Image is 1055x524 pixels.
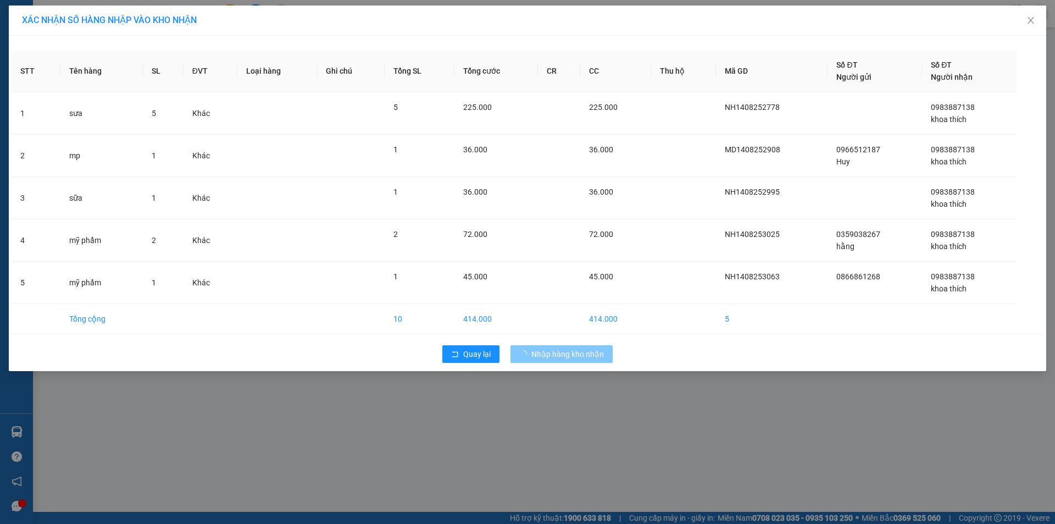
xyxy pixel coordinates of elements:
[60,177,143,219] td: sữa
[651,50,716,92] th: Thu hộ
[836,60,857,69] span: Số ĐT
[12,92,60,135] td: 1
[510,345,613,363] button: Nhập hàng kho nhận
[317,50,385,92] th: Ghi chú
[385,304,454,334] td: 10
[836,230,880,239] span: 0359038267
[393,230,398,239] span: 2
[580,50,651,92] th: CC
[12,262,60,304] td: 5
[463,187,487,196] span: 36.000
[531,348,604,360] span: Nhập hàng kho nhận
[152,151,156,160] span: 1
[152,236,156,245] span: 2
[725,272,780,281] span: NH1408253063
[385,50,454,92] th: Tổng SL
[836,73,871,81] span: Người gửi
[1015,5,1046,36] button: Close
[931,115,967,124] span: khoa thích
[184,219,237,262] td: Khác
[60,304,143,334] td: Tổng cộng
[393,272,398,281] span: 1
[184,262,237,304] td: Khác
[836,272,880,281] span: 0866861268
[931,157,967,166] span: khoa thích
[60,50,143,92] th: Tên hàng
[463,348,491,360] span: Quay lại
[836,157,850,166] span: Huy
[237,50,318,92] th: Loại hàng
[1026,16,1035,25] span: close
[393,145,398,154] span: 1
[454,50,538,92] th: Tổng cước
[589,272,613,281] span: 45.000
[60,219,143,262] td: mỹ phẩm
[184,177,237,219] td: Khác
[454,304,538,334] td: 414.000
[184,50,237,92] th: ĐVT
[451,350,459,359] span: rollback
[931,60,952,69] span: Số ĐT
[725,103,780,112] span: NH1408252778
[393,187,398,196] span: 1
[589,103,618,112] span: 225.000
[931,200,967,208] span: khoa thích
[725,230,780,239] span: NH1408253025
[152,194,156,202] span: 1
[931,187,975,196] span: 0983887138
[152,109,156,118] span: 5
[931,73,973,81] span: Người nhận
[589,145,613,154] span: 36.000
[393,103,398,112] span: 5
[580,304,651,334] td: 414.000
[589,187,613,196] span: 36.000
[931,145,975,154] span: 0983887138
[152,278,156,287] span: 1
[725,187,780,196] span: NH1408252995
[463,230,487,239] span: 72.000
[60,135,143,177] td: mp
[442,345,499,363] button: rollbackQuay lại
[716,304,828,334] td: 5
[12,219,60,262] td: 4
[12,177,60,219] td: 3
[931,272,975,281] span: 0983887138
[463,145,487,154] span: 36.000
[538,50,580,92] th: CR
[589,230,613,239] span: 72.000
[22,15,197,25] span: XÁC NHẬN SỐ HÀNG NHẬP VÀO KHO NHẬN
[60,92,143,135] td: sưa
[725,145,780,154] span: MD1408252908
[931,103,975,112] span: 0983887138
[184,135,237,177] td: Khác
[519,350,531,358] span: loading
[931,230,975,239] span: 0983887138
[836,242,854,251] span: hằng
[931,242,967,251] span: khoa thích
[931,284,967,293] span: khoa thích
[60,262,143,304] td: mỹ phẩm
[836,145,880,154] span: 0966512187
[12,135,60,177] td: 2
[12,50,60,92] th: STT
[184,92,237,135] td: Khác
[463,103,492,112] span: 225.000
[716,50,828,92] th: Mã GD
[143,50,184,92] th: SL
[463,272,487,281] span: 45.000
